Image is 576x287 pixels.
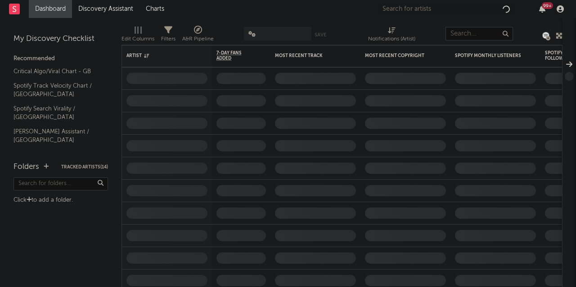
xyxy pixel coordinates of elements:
[542,2,553,9] div: 99 +
[161,22,175,49] div: Filters
[121,22,154,49] div: Edit Columns
[445,27,513,40] input: Search...
[455,53,522,58] div: Spotify Monthly Listeners
[13,104,99,122] a: Spotify Search Virality / [GEOGRAPHIC_DATA]
[365,53,432,58] div: Most Recent Copyright
[315,32,326,37] button: Save
[368,22,415,49] div: Notifications (Artist)
[368,34,415,44] div: Notifications (Artist)
[13,34,108,44] div: My Discovery Checklist
[275,53,342,58] div: Most Recent Track
[126,53,194,58] div: Artist
[182,22,214,49] div: A&R Pipeline
[13,162,39,172] div: Folders
[13,81,99,99] a: Spotify Track Velocity Chart / [GEOGRAPHIC_DATA]
[121,34,154,44] div: Edit Columns
[13,195,108,206] div: Click to add a folder.
[61,165,108,169] button: Tracked Artists(14)
[216,50,252,61] span: 7-Day Fans Added
[161,34,175,44] div: Filters
[13,127,99,145] a: [PERSON_NAME] Assistant / [GEOGRAPHIC_DATA]
[13,177,108,190] input: Search for folders...
[539,5,545,13] button: 99+
[13,53,108,64] div: Recommended
[378,4,513,15] input: Search for artists
[182,34,214,44] div: A&R Pipeline
[13,66,99,76] a: Critical Algo/Viral Chart - GB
